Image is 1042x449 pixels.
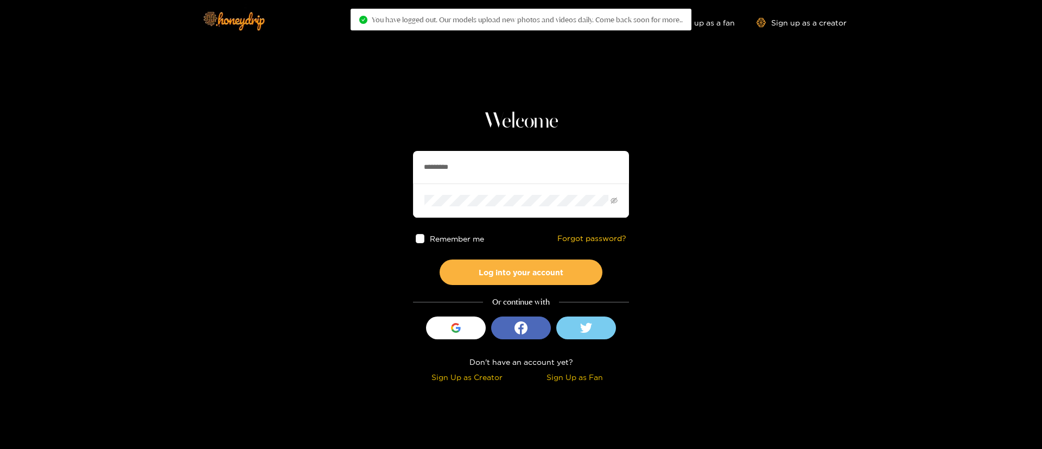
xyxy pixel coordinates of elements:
a: Sign up as a fan [660,18,735,27]
a: Forgot password? [557,234,626,243]
span: check-circle [359,16,367,24]
div: Sign Up as Fan [524,371,626,383]
div: Or continue with [413,296,629,308]
a: Sign up as a creator [757,18,847,27]
div: Don't have an account yet? [413,356,629,368]
span: Remember me [430,235,485,243]
h1: Welcome [413,109,629,135]
div: Sign Up as Creator [416,371,518,383]
button: Log into your account [440,260,602,285]
span: eye-invisible [611,197,618,204]
span: You have logged out. Our models upload new photos and videos daily. Come back soon for more.. [372,15,683,24]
